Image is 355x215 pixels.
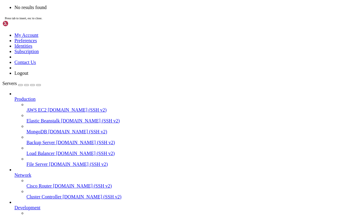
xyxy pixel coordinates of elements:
[26,156,353,167] li: File Server [DOMAIN_NAME] (SSH v2)
[48,129,107,134] span: [DOMAIN_NAME] (SSH v2)
[26,118,60,123] span: Elastic Beanstalk
[2,77,351,83] x-row: local printf pwd read readonly return set shift source test times
[26,183,353,189] a: Cisco Router [DOMAIN_NAME] (SSH v2)
[14,96,35,102] span: Production
[2,21,37,27] img: Shellngn
[2,17,351,23] x-row: information about administrating Alpine systems.
[26,102,353,113] li: AWS EC2 [DOMAIN_NAME] (SSH v2)
[26,162,48,167] span: File Server
[2,68,351,73] x-row: . : [ [[ alias bg break cd chdir command continue echo eval exec
[14,205,353,210] a: Development
[2,63,351,68] x-row: ------------------
[26,151,55,156] span: Load Balancer
[14,71,28,76] a: Logout
[2,43,351,48] x-row: You may change this message by editing /etc/motd.
[14,172,353,178] a: Network
[26,107,47,112] span: AWS EC2
[2,52,351,58] x-row: ser022184659628:~# help
[26,140,55,145] span: Backup Server
[53,88,56,93] div: (20, 17)
[26,178,353,189] li: Cisco Router [DOMAIN_NAME] (SSH v2)
[14,172,31,178] span: Network
[14,91,353,167] li: Production
[14,96,353,102] a: Production
[2,81,17,86] span: Servers
[26,129,47,134] span: MongoDB
[26,134,353,145] li: Backup Server [DOMAIN_NAME] (SSH v2)
[26,183,52,188] span: Cisco Router
[56,140,115,145] span: [DOMAIN_NAME] (SSH v2)
[2,81,41,86] a: Servers
[5,17,42,20] span: Press tab to insert, esc to close.
[14,38,37,43] a: Preferences
[14,167,353,200] li: Network
[2,12,351,17] x-row: The Alpine Wiki contains a large amount of how-to guides and general
[49,162,108,167] span: [DOMAIN_NAME] (SSH v2)
[48,107,107,112] span: [DOMAIN_NAME] (SSH v2)
[61,118,120,123] span: [DOMAIN_NAME] (SSH v2)
[26,129,353,134] a: MongoDB [DOMAIN_NAME] (SSH v2)
[14,43,32,49] a: Identities
[2,2,351,8] x-row: Connecting [DOMAIN_NAME]...
[2,83,351,88] x-row: trap true type ulimit umask unalias unset wait
[56,151,115,156] span: [DOMAIN_NAME] (SSH v2)
[26,194,61,199] span: Cluster Controller
[14,60,36,65] a: Contact Us
[14,33,39,38] a: My Account
[2,8,5,13] div: (0, 1)
[26,118,353,124] a: Elastic Beanstalk [DOMAIN_NAME] (SSH v2)
[26,145,353,156] li: Load Balancer [DOMAIN_NAME] (SSH v2)
[26,140,353,145] a: Backup Server [DOMAIN_NAME] (SSH v2)
[26,194,353,200] a: Cluster Controller [DOMAIN_NAME] (SSH v2)
[53,183,112,188] span: [DOMAIN_NAME] (SSH v2)
[26,107,353,113] a: AWS EC2 [DOMAIN_NAME] (SSH v2)
[63,194,122,199] span: [DOMAIN_NAME] (SSH v2)
[2,2,351,8] x-row: Welcome to Alpine!
[26,151,353,156] a: Load Balancer [DOMAIN_NAME] (SSH v2)
[2,33,351,38] x-row: You can setup the system with the command: setup-alpine
[14,5,353,10] li: No results found
[2,88,351,93] x-row: ser022184659628:~# h
[26,113,353,124] li: Elastic Beanstalk [DOMAIN_NAME] (SSH v2)
[26,162,353,167] a: File Server [DOMAIN_NAME] (SSH v2)
[14,49,39,54] a: Subscription
[2,23,351,28] x-row: See <[URL][DOMAIN_NAME]>.
[2,73,351,78] x-row: exit export false fg getopts hash help history jobs kill let
[2,58,351,63] x-row: Built-in commands:
[26,124,353,134] li: MongoDB [DOMAIN_NAME] (SSH v2)
[14,205,40,210] span: Development
[26,189,353,200] li: Cluster Controller [DOMAIN_NAME] (SSH v2)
